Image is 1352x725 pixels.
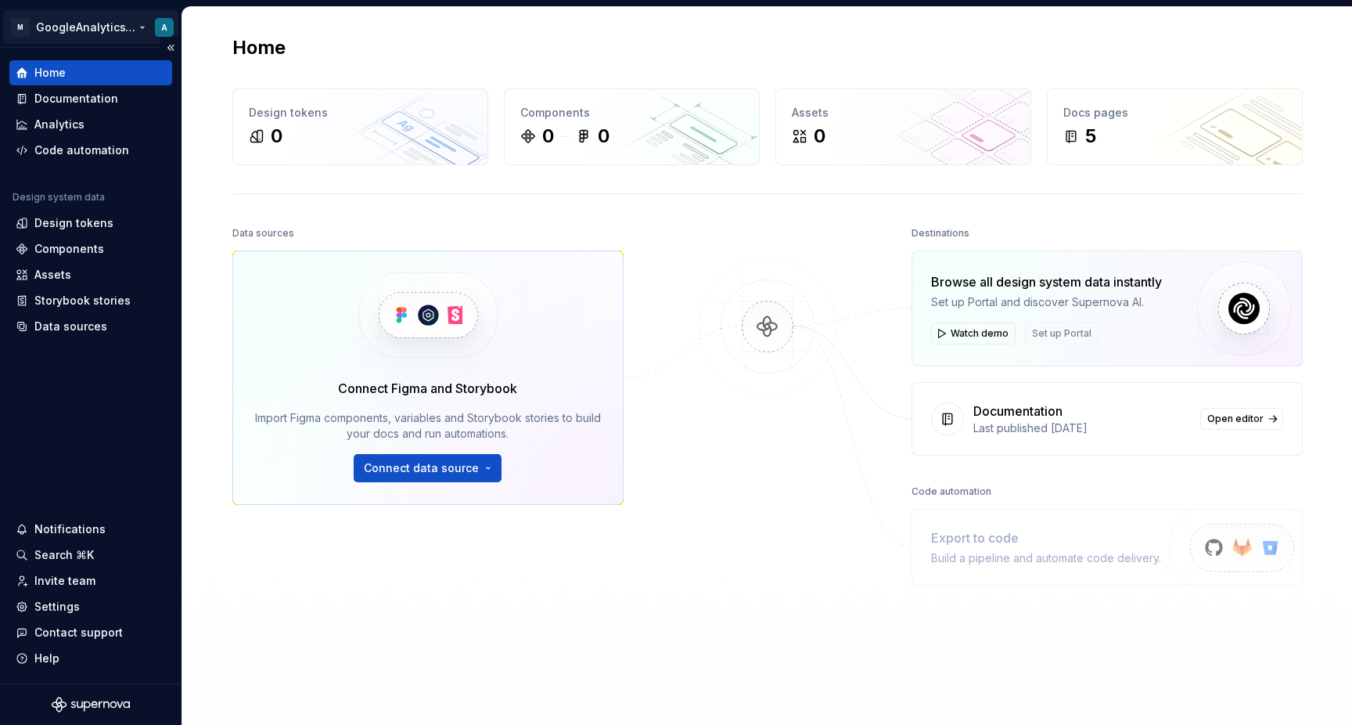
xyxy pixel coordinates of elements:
[34,573,95,589] div: Invite team
[931,550,1161,566] div: Build a pipeline and automate code delivery.
[9,620,172,645] button: Contact support
[912,481,991,503] div: Code automation
[792,105,1015,121] div: Assets
[354,454,502,482] button: Connect data source
[931,528,1161,547] div: Export to code
[912,222,969,244] div: Destinations
[9,86,172,111] a: Documentation
[34,117,84,132] div: Analytics
[338,379,517,398] div: Connect Figma and Storybook
[34,65,66,81] div: Home
[34,625,123,640] div: Contact support
[11,18,30,37] div: M
[3,10,178,44] button: MGoogleAnalyticsTestsA
[34,241,104,257] div: Components
[232,35,286,60] h2: Home
[160,37,182,59] button: Collapse sidebar
[34,293,131,308] div: Storybook stories
[931,294,1162,310] div: Set up Portal and discover Supernova AI.
[598,124,609,149] div: 0
[1047,88,1303,165] a: Docs pages5
[1200,408,1283,430] a: Open editor
[364,460,479,476] span: Connect data source
[1063,105,1286,121] div: Docs pages
[13,191,105,204] div: Design system data
[271,124,282,149] div: 0
[973,402,1063,420] div: Documentation
[34,521,106,537] div: Notifications
[9,314,172,339] a: Data sources
[1207,413,1264,425] span: Open editor
[161,21,167,34] div: A
[951,327,1009,340] span: Watch demo
[9,60,172,85] a: Home
[973,420,1191,436] div: Last published [DATE]
[34,215,113,231] div: Design tokens
[34,599,80,615] div: Settings
[34,267,71,283] div: Assets
[9,517,172,542] button: Notifications
[9,568,172,593] a: Invite team
[542,124,554,149] div: 0
[9,646,172,671] button: Help
[9,262,172,287] a: Assets
[931,272,1162,291] div: Browse all design system data instantly
[9,594,172,619] a: Settings
[9,138,172,163] a: Code automation
[775,88,1031,165] a: Assets0
[34,319,107,334] div: Data sources
[34,547,94,563] div: Search ⌘K
[36,20,136,35] div: GoogleAnalyticsTests
[52,697,130,712] svg: Supernova Logo
[814,124,825,149] div: 0
[9,211,172,236] a: Design tokens
[34,651,59,666] div: Help
[1085,124,1096,149] div: 5
[9,543,172,568] button: Search ⌘K
[232,222,294,244] div: Data sources
[34,142,129,158] div: Code automation
[34,91,118,106] div: Documentation
[249,105,472,121] div: Design tokens
[9,288,172,313] a: Storybook stories
[504,88,760,165] a: Components00
[9,236,172,262] a: Components
[931,323,1016,344] button: Watch demo
[9,112,172,137] a: Analytics
[520,105,743,121] div: Components
[232,88,488,165] a: Design tokens0
[255,410,601,442] div: Import Figma components, variables and Storybook stories to build your docs and run automations.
